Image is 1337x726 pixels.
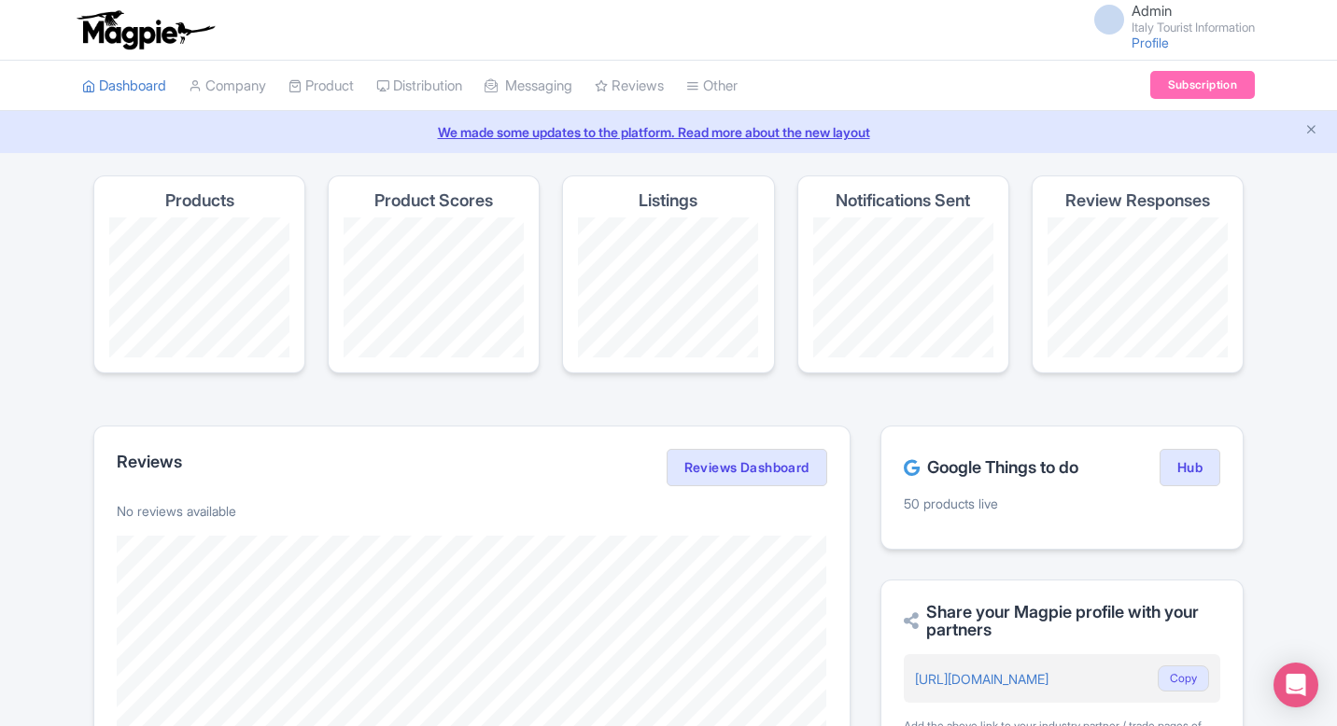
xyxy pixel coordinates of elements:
h2: Share your Magpie profile with your partners [904,603,1220,640]
a: [URL][DOMAIN_NAME] [915,671,1048,687]
a: Company [189,61,266,112]
p: No reviews available [117,501,827,521]
p: 50 products live [904,494,1220,513]
h2: Reviews [117,453,182,471]
a: Hub [1160,449,1220,486]
h4: Listings [639,191,697,210]
button: Close announcement [1304,120,1318,142]
a: Admin Italy Tourist Information [1083,4,1255,34]
a: We made some updates to the platform. Read more about the new layout [11,122,1326,142]
a: Dashboard [82,61,166,112]
h4: Products [165,191,234,210]
a: Distribution [376,61,462,112]
a: Subscription [1150,71,1255,99]
span: Admin [1132,2,1172,20]
a: Product [289,61,354,112]
img: logo-ab69f6fb50320c5b225c76a69d11143b.png [73,9,218,50]
a: Reviews [595,61,664,112]
div: Open Intercom Messenger [1274,663,1318,707]
h4: Review Responses [1065,191,1210,210]
button: Copy [1158,665,1209,691]
a: Profile [1132,35,1169,50]
h4: Notifications Sent [836,191,970,210]
a: Other [686,61,738,112]
small: Italy Tourist Information [1132,21,1255,34]
a: Reviews Dashboard [667,449,827,486]
h2: Google Things to do [904,458,1078,477]
h4: Product Scores [374,191,493,210]
a: Messaging [485,61,572,112]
